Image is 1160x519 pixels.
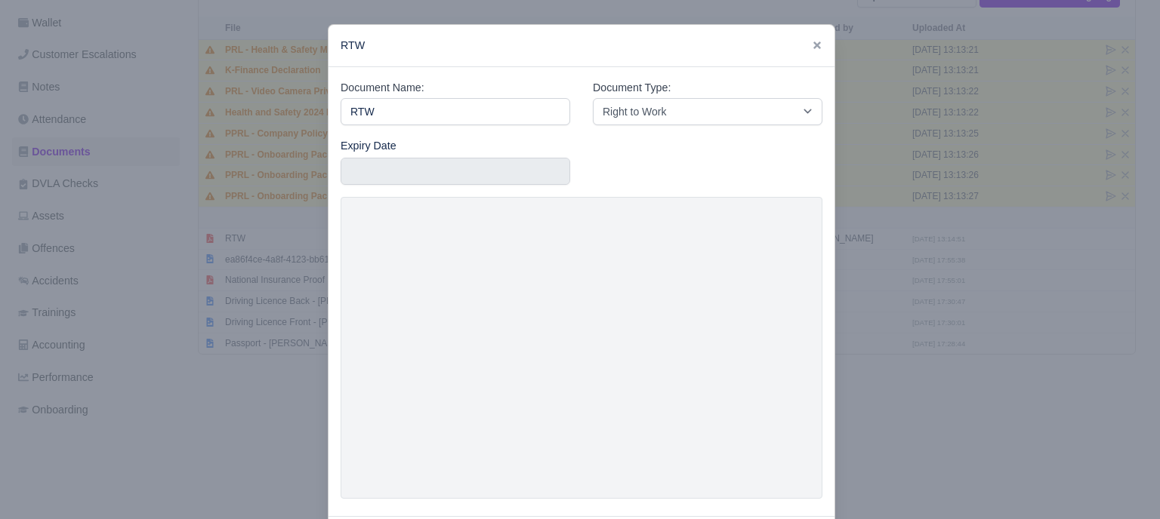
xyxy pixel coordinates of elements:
label: Document Type: [593,79,671,97]
label: Expiry Date [341,137,396,155]
div: RTW [329,25,835,67]
iframe: Chat Widget [1084,447,1160,519]
label: Document Name: [341,79,424,97]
